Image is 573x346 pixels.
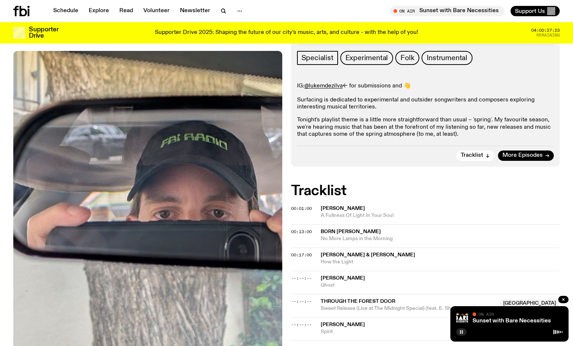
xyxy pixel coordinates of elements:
span: 04:00:27:23 [531,28,560,32]
span: 00:01:00 [291,205,312,211]
h2: Tracklist [291,184,560,198]
a: @lukemdezilva [304,83,343,89]
a: More Episodes [498,150,554,161]
span: Remaining [536,33,560,37]
span: Spirit [321,328,495,335]
a: Newsletter [175,6,215,16]
a: Read [115,6,137,16]
span: [GEOGRAPHIC_DATA] [499,300,560,307]
span: Support Us [515,8,545,14]
span: [PERSON_NAME] [321,206,365,211]
img: Bare Necessities [456,312,468,324]
span: More Episodes [502,153,543,158]
span: Ghost [321,282,560,289]
p: Supporter Drive 2025: Shaping the future of our city’s music, arts, and culture - with the help o... [155,30,418,36]
span: Through The Forest Door [321,299,395,304]
span: --:--:-- [291,322,312,328]
span: Sweet Release (Live at The Midnight Special) (feat. E. Sheather) [321,305,495,312]
p: Tonight's playlist theme is a little more straightforward than usual – 'spring'. My favourite sea... [297,117,554,138]
span: --:--:-- [291,298,312,304]
span: Born [PERSON_NAME] [321,229,381,234]
span: Folk [400,54,414,62]
p: IG: <- for submissions and 👋 Surfacing is dedicated to experimental and outsider songwriters and ... [297,83,554,111]
a: Schedule [49,6,83,16]
button: Tracklist [456,150,494,161]
a: Specialist [297,51,338,65]
span: No More Lamps in the Morning [321,235,560,242]
span: Specialist [301,54,334,62]
span: Tracklist [461,153,483,158]
a: Sunset with Bare Necessities [473,318,551,324]
span: [PERSON_NAME] [321,322,365,327]
a: Volunteer [139,6,174,16]
span: Instrumental [427,54,467,62]
a: Explore [84,6,113,16]
a: Experimental [340,51,393,65]
span: [PERSON_NAME] & [PERSON_NAME] [321,252,415,257]
a: Folk [395,51,419,65]
span: [PERSON_NAME] [321,276,365,281]
span: 00:17:00 [291,252,312,258]
h3: Supporter Drive [29,27,58,39]
span: On Air [478,312,494,316]
span: 00:13:00 [291,229,312,235]
a: Instrumental [422,51,473,65]
span: --:--:-- [291,275,312,281]
span: A Fullness Of Light In Your Soul [321,212,560,219]
span: How the Light [321,259,560,266]
button: Support Us [511,6,560,16]
span: Experimental [345,54,388,62]
button: On AirSunset with Bare Necessities [390,6,505,16]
